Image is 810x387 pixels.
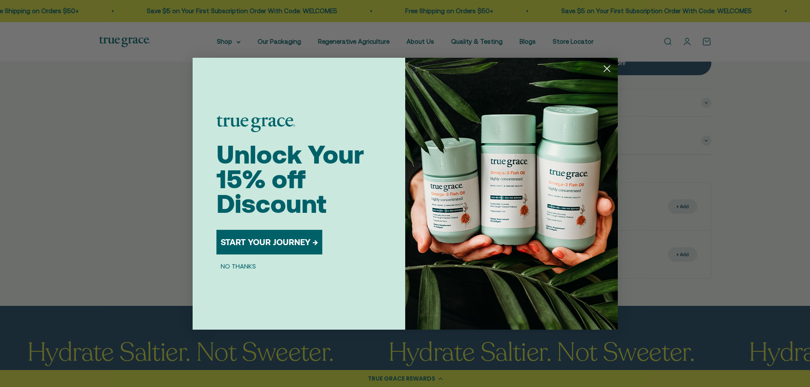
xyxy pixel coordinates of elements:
button: NO THANKS [216,261,260,271]
img: 098727d5-50f8-4f9b-9554-844bb8da1403.jpeg [405,58,618,330]
img: logo placeholder [216,116,295,132]
button: START YOUR JOURNEY → [216,230,322,254]
span: Unlock Your 15% off Discount [216,140,364,218]
button: Close dialog [600,61,614,76]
